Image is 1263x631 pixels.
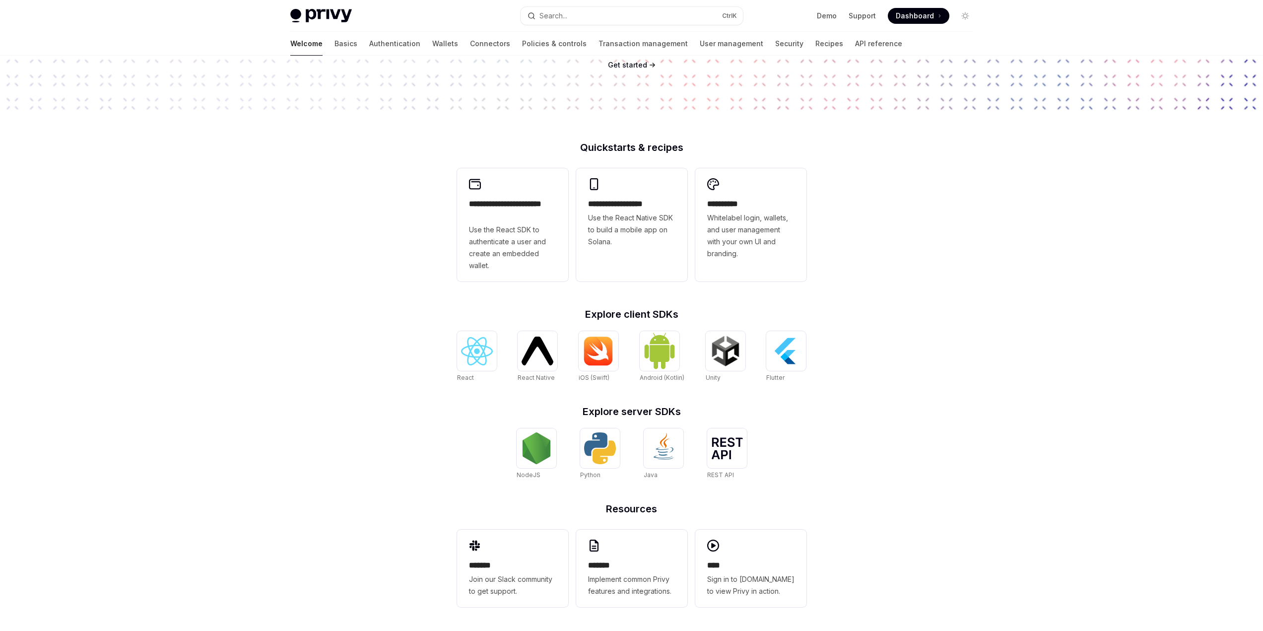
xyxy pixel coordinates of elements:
a: **** **Join our Slack community to get support. [457,530,568,607]
a: **** *****Whitelabel login, wallets, and user management with your own UI and branding. [695,168,806,281]
a: PythonPython [580,428,620,480]
span: Join our Slack community to get support. [469,573,556,597]
span: Get started [608,61,647,69]
img: Unity [710,335,741,367]
a: ****Sign in to [DOMAIN_NAME] to view Privy in action. [695,530,806,607]
a: Android (Kotlin)Android (Kotlin) [640,331,684,383]
a: iOS (Swift)iOS (Swift) [579,331,618,383]
span: Unity [706,374,721,381]
a: REST APIREST API [707,428,747,480]
img: React Native [522,337,553,365]
a: Support [849,11,876,21]
a: UnityUnity [706,331,745,383]
img: NodeJS [521,432,552,464]
a: API reference [855,32,902,56]
span: React [457,374,474,381]
span: Ctrl K [722,12,737,20]
img: Java [648,432,679,464]
span: Java [644,471,658,479]
img: Python [584,432,616,464]
span: Dashboard [896,11,934,21]
img: iOS (Swift) [583,336,614,366]
span: Whitelabel login, wallets, and user management with your own UI and branding. [707,212,795,260]
a: Transaction management [598,32,688,56]
a: Basics [334,32,357,56]
a: Welcome [290,32,323,56]
h2: Explore client SDKs [457,309,806,319]
a: Dashboard [888,8,949,24]
span: React Native [518,374,555,381]
a: User management [700,32,763,56]
img: React [461,337,493,365]
a: NodeJSNodeJS [517,428,556,480]
div: Search... [539,10,567,22]
a: FlutterFlutter [766,331,806,383]
span: Sign in to [DOMAIN_NAME] to view Privy in action. [707,573,795,597]
span: Python [580,471,600,479]
a: **** **** **** ***Use the React Native SDK to build a mobile app on Solana. [576,168,687,281]
span: NodeJS [517,471,540,479]
a: Recipes [815,32,843,56]
a: Connectors [470,32,510,56]
a: JavaJava [644,428,683,480]
img: Android (Kotlin) [644,332,675,369]
a: Authentication [369,32,420,56]
span: Implement common Privy features and integrations. [588,573,675,597]
a: Wallets [432,32,458,56]
img: light logo [290,9,352,23]
button: Search...CtrlK [521,7,743,25]
button: Toggle dark mode [957,8,973,24]
span: Android (Kotlin) [640,374,684,381]
span: REST API [707,471,734,479]
h2: Quickstarts & recipes [457,142,806,152]
h2: Explore server SDKs [457,407,806,417]
span: Flutter [766,374,785,381]
span: Use the React Native SDK to build a mobile app on Solana. [588,212,675,248]
a: ReactReact [457,331,497,383]
a: Policies & controls [522,32,587,56]
a: **** **Implement common Privy features and integrations. [576,530,687,607]
h2: Resources [457,504,806,514]
img: REST API [711,437,743,459]
img: Flutter [770,335,802,367]
a: Security [775,32,803,56]
a: Demo [817,11,837,21]
a: React NativeReact Native [518,331,557,383]
span: iOS (Swift) [579,374,609,381]
a: Get started [608,60,647,70]
span: Use the React SDK to authenticate a user and create an embedded wallet. [469,224,556,272]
